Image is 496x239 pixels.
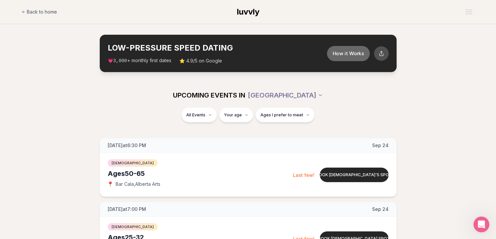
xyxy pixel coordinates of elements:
[473,217,489,232] iframe: Intercom live chat
[260,112,303,118] span: Ages I prefer to meet
[463,7,475,17] button: Open menu
[372,142,389,149] span: Sep 24
[108,57,171,64] span: 💗 + monthly first dates
[22,5,57,19] a: Back to home
[237,7,259,17] a: luvvly
[108,181,113,187] span: 📍
[108,206,146,213] span: [DATE] at 7:00 PM
[372,206,389,213] span: Sep 24
[327,46,369,61] button: How it Works
[113,58,127,63] span: 3,000
[293,172,314,178] span: Last few!
[173,91,245,100] span: UPCOMING EVENTS IN
[219,108,253,122] button: Your age
[182,108,217,122] button: All Events
[108,159,158,167] span: [DEMOGRAPHIC_DATA]
[108,142,146,149] span: [DATE] at 6:30 PM
[108,169,293,178] div: Ages 50-65
[248,88,323,102] button: [GEOGRAPHIC_DATA]
[179,58,222,64] span: ⭐ 4.9/5 on Google
[108,223,158,230] span: [DEMOGRAPHIC_DATA]
[116,181,160,187] span: Bar Cala , Alberta Arts
[108,43,328,53] h2: LOW-PRESSURE SPEED DATING
[256,108,314,122] button: Ages I prefer to meet
[224,112,242,118] span: Your age
[320,168,389,182] button: Book [DEMOGRAPHIC_DATA]'s spot
[27,9,57,15] span: Back to home
[186,112,205,118] span: All Events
